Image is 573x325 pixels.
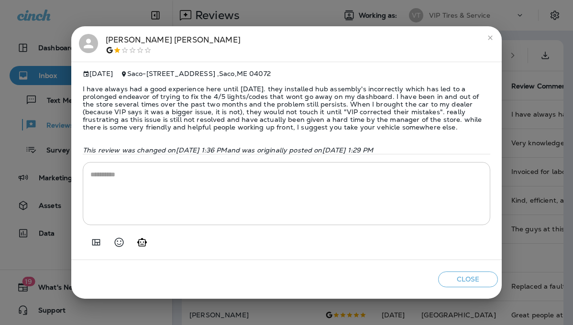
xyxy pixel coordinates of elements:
[87,233,106,252] button: Add in a premade template
[83,70,113,78] span: [DATE]
[483,30,498,45] button: close
[110,233,129,252] button: Select an emoji
[106,34,241,54] div: [PERSON_NAME] [PERSON_NAME]
[227,146,374,154] span: and was originally posted on [DATE] 1:29 PM
[127,69,271,78] span: Saco - [STREET_ADDRESS] , Saco , ME 04072
[438,271,498,287] button: Close
[83,77,490,139] span: I have always had a good experience here until [DATE]. they installed hub assembly's incorrectly ...
[83,146,490,154] p: This review was changed on [DATE] 1:36 PM
[132,233,152,252] button: Generate AI response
